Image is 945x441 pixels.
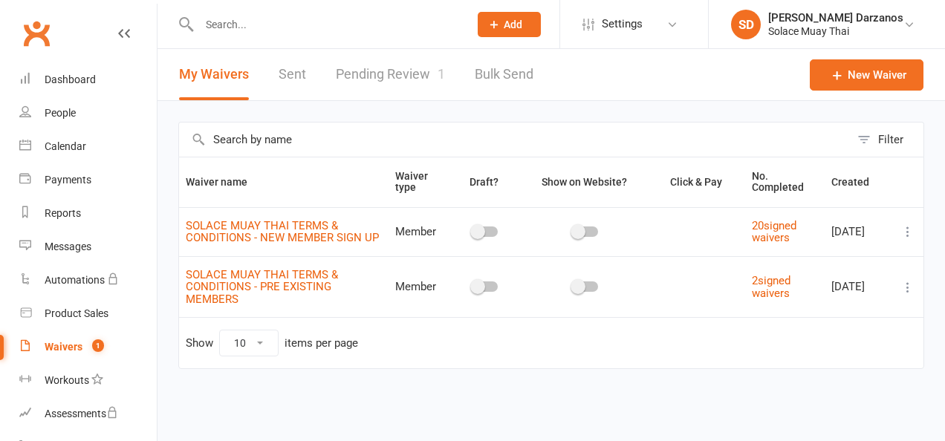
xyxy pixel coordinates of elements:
div: Reports [45,207,81,219]
button: My Waivers [179,49,249,100]
a: SOLACE MUAY THAI TERMS & CONDITIONS - PRE EXISTING MEMBERS [186,268,338,306]
div: People [45,107,76,119]
a: Payments [19,163,157,197]
button: Click & Pay [657,173,738,191]
a: SOLACE MUAY THAI TERMS & CONDITIONS - NEW MEMBER SIGN UP [186,219,379,245]
span: Show on Website? [542,176,627,188]
td: [DATE] [825,207,892,256]
div: items per page [285,337,358,350]
a: Sent [279,49,306,100]
a: Waivers 1 [19,330,157,364]
button: Draft? [456,173,515,191]
a: Automations [19,264,157,297]
td: [DATE] [825,256,892,318]
div: Automations [45,274,105,286]
a: Calendar [19,130,157,163]
span: 1 [92,339,104,352]
button: Add [478,12,541,37]
a: 20signed waivers [752,219,796,245]
button: Show on Website? [528,173,643,191]
div: Solace Muay Thai [768,24,903,38]
a: Assessments [19,397,157,431]
span: Add [504,19,522,30]
div: Workouts [45,374,89,386]
span: Created [831,176,886,188]
th: Waiver type [389,157,449,207]
span: Settings [602,7,643,41]
a: Messages [19,230,157,264]
a: Reports [19,197,157,230]
div: Waivers [45,341,82,353]
button: Waiver name [186,173,264,191]
input: Search by name [179,122,850,157]
a: New Waiver [810,59,923,91]
div: Messages [45,241,91,252]
th: No. Completed [745,157,825,207]
a: 2signed waivers [752,274,790,300]
td: Member [389,207,449,256]
a: Bulk Send [475,49,533,100]
td: Member [389,256,449,318]
div: Calendar [45,140,86,152]
div: Product Sales [45,307,108,319]
input: Search... [195,14,458,35]
div: Show [186,330,358,356]
span: Waiver name [186,176,264,188]
div: Assessments [45,408,118,419]
button: Filter [850,122,923,157]
a: People [19,97,157,130]
div: Payments [45,174,91,186]
div: [PERSON_NAME] Darzanos [768,11,903,24]
a: Product Sales [19,297,157,330]
button: Created [831,173,886,191]
span: Draft? [470,176,499,188]
a: Workouts [19,364,157,397]
a: Clubworx [18,15,55,52]
div: Dashboard [45,73,96,85]
a: Pending Review1 [336,49,445,100]
a: Dashboard [19,63,157,97]
div: SD [731,10,761,39]
span: 1 [438,66,445,82]
span: Click & Pay [670,176,722,188]
div: Filter [878,131,903,148]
